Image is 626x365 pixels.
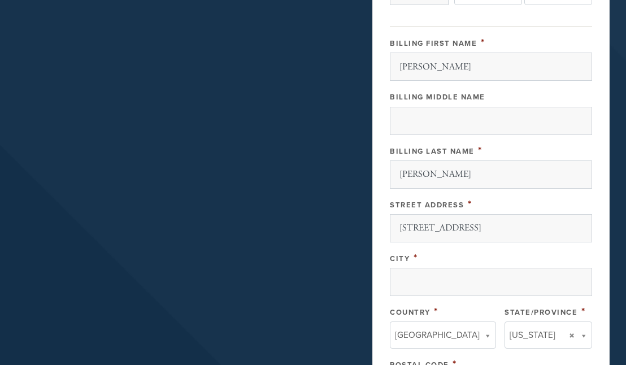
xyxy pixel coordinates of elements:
label: Billing First Name [390,39,477,48]
a: [GEOGRAPHIC_DATA] [390,321,496,349]
span: This field is required. [414,251,418,264]
a: [US_STATE] [505,321,592,349]
label: Billing Last Name [390,147,475,156]
span: This field is required. [481,36,485,49]
label: Country [390,308,431,317]
label: Billing Middle Name [390,93,485,102]
span: This field is required. [434,305,438,318]
span: This field is required. [478,144,482,157]
label: City [390,254,410,263]
label: State/Province [505,308,577,317]
span: [US_STATE] [510,328,555,342]
label: Street Address [390,201,464,210]
span: This field is required. [468,198,472,210]
span: This field is required. [581,305,586,318]
span: [GEOGRAPHIC_DATA] [395,328,480,342]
